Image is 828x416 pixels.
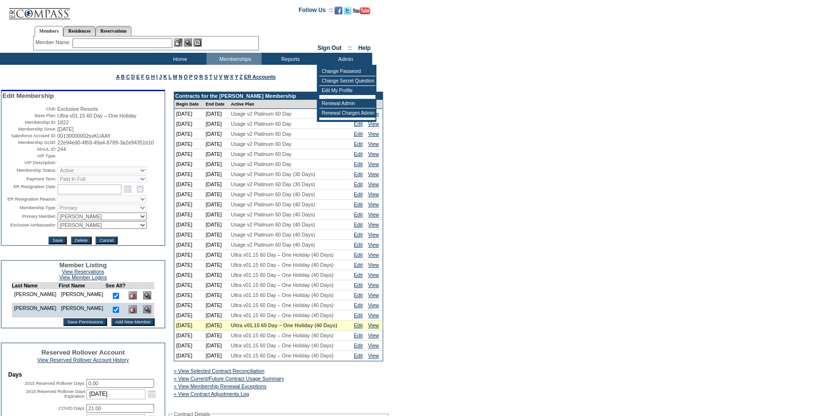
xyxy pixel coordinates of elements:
[174,331,204,341] td: [DATE]
[12,289,59,303] td: [PERSON_NAME]
[62,269,104,274] a: View Reservations
[229,100,352,109] td: Active Plan
[368,181,379,187] a: View
[231,202,315,207] span: Usage v2 Platinum 60 Day (40 Days)
[354,272,362,278] a: Edit
[368,292,379,298] a: View
[36,38,72,47] div: Member Name:
[143,305,151,313] img: View Dashboard
[335,10,342,15] a: Become our fan on Facebook
[368,262,379,268] a: View
[194,74,198,80] a: Q
[116,74,120,80] a: A
[368,171,379,177] a: View
[174,391,249,397] a: » View Contract Adjustments Log
[235,74,238,80] a: Y
[2,213,57,220] td: Primary Member:
[174,149,204,159] td: [DATE]
[121,74,125,80] a: B
[2,160,57,166] td: VIP Description:
[262,53,317,65] td: Reports
[111,318,155,326] input: Add New Member
[354,353,362,358] a: Edit
[174,270,204,280] td: [DATE]
[358,45,371,51] a: Help
[141,74,144,80] a: F
[168,74,171,80] a: L
[174,368,264,374] a: » View Selected Contract Reconciliation
[231,151,291,157] span: Usage v2 Platinum 60 Day
[368,322,379,328] a: View
[231,121,291,127] span: Usage v2 Platinum 60 Day
[354,292,362,298] a: Edit
[126,74,130,80] a: C
[59,289,106,303] td: [PERSON_NAME]
[354,282,362,288] a: Edit
[368,242,379,248] a: View
[317,53,372,65] td: Admin
[204,200,228,210] td: [DATE]
[204,74,208,80] a: S
[41,349,125,356] span: Reserved Rollover Account
[59,274,107,280] a: View Member Logins
[199,74,203,80] a: R
[354,262,362,268] a: Edit
[354,202,362,207] a: Edit
[12,303,59,317] td: [PERSON_NAME]
[206,53,262,65] td: Memberships
[204,119,228,129] td: [DATE]
[174,119,204,129] td: [DATE]
[193,38,202,47] img: Reservations
[59,406,85,411] label: COVID Days:
[354,121,362,127] a: Edit
[368,222,379,227] a: View
[354,252,362,258] a: Edit
[151,53,206,65] td: Home
[129,291,137,299] img: Delete
[231,191,315,197] span: Usage v2 Platinum 60 Day (40 Days)
[60,261,107,269] span: Member Listing
[204,300,228,310] td: [DATE]
[244,74,276,80] a: ER Accounts
[173,74,177,80] a: M
[174,280,204,290] td: [DATE]
[2,113,57,119] td: Base Plan:
[174,290,204,300] td: [DATE]
[2,119,57,125] td: Membership ID:
[2,140,57,145] td: Membership GUID:
[151,74,155,80] a: H
[231,141,291,147] span: Usage v2 Platinum 60 Day
[353,7,370,14] img: Subscribe to our YouTube Channel
[231,232,315,238] span: Usage v2 Platinum 60 Day (40 Days)
[135,184,145,194] a: Open the time view popup.
[354,333,362,338] a: Edit
[335,7,342,14] img: Become our fan on Facebook
[299,6,333,17] td: Follow Us ::
[368,333,379,338] a: View
[204,230,228,240] td: [DATE]
[174,383,266,389] a: » View Membership Renewal Exceptions
[58,146,66,152] span: 244
[184,38,192,47] img: View
[159,74,162,80] a: J
[319,86,375,95] td: Edit My Profile
[174,351,204,361] td: [DATE]
[354,171,362,177] a: Edit
[231,222,315,227] span: Usage v2 Platinum 60 Day (40 Days)
[204,321,228,331] td: [DATE]
[354,312,362,318] a: Edit
[344,10,351,15] a: Follow us on Twitter
[2,204,57,212] td: Membership Type:
[189,74,192,80] a: P
[174,310,204,321] td: [DATE]
[231,322,337,328] span: Ultra v01.15 60 Day – One Holiday (40 Days)
[59,283,106,289] td: First Name
[145,74,149,80] a: G
[231,302,334,308] span: Ultra v01.15 60 Day – One Holiday (40 Days)
[204,260,228,270] td: [DATE]
[2,106,57,112] td: Club:
[37,357,129,363] a: View Reserved Rollover Account History
[174,159,204,169] td: [DATE]
[2,184,57,194] td: ER Resignation Date:
[174,139,204,149] td: [DATE]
